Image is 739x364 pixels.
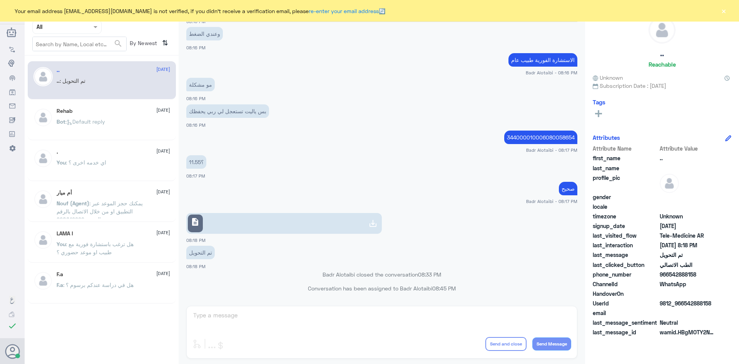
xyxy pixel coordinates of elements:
[66,159,106,166] span: : اي خدمه اخرى ؟
[593,280,658,288] span: ChannelId
[593,154,658,162] span: first_name
[649,17,675,43] img: defaultAdmin.png
[114,39,123,48] span: search
[127,37,159,52] span: By Newest
[156,229,170,236] span: [DATE]
[660,280,716,288] span: 2
[186,264,206,269] span: 08:18 PM
[186,122,206,127] span: 08:16 PM
[593,174,658,191] span: profile_pic
[432,285,456,292] span: 08:45 PM
[186,238,206,243] span: 08:18 PM
[57,67,60,74] h5: ..
[593,251,658,259] span: last_message
[504,131,577,144] p: 2/8/2025, 8:17 PM
[186,213,382,234] a: description
[593,99,605,106] h6: Tags
[593,212,658,220] span: timezone
[660,154,716,162] span: ..
[156,270,170,277] span: [DATE]
[593,134,620,141] h6: Attributes
[660,174,679,193] img: defaultAdmin.png
[593,309,658,317] span: email
[57,200,143,223] span: : يمكنك حجز الموعد عبر التطبيق او من خلال الاتصال بالرقم الموحد 920012222
[57,200,89,206] span: Nouf (Agent)
[660,328,716,336] span: wamid.HBgMOTY2NTQyODg4MTU4FQIAEhggOUNEODcyRUU2RkUwNUIyNjUxNUYyRjk1QUJFN0E3N0YA
[186,78,215,91] p: 2/8/2025, 8:16 PM
[660,222,716,230] span: 2025-08-02T17:01:03.804Z
[186,45,206,50] span: 08:16 PM
[593,193,658,201] span: gender
[186,96,206,101] span: 08:16 PM
[63,282,134,288] span: : هل في دراسة عندكم برسوم ؟
[57,271,63,278] h5: F.a
[33,230,53,250] img: defaultAdmin.png
[593,319,658,327] span: last_message_sentiment
[114,37,123,50] button: search
[593,82,731,90] span: Subscription Date : [DATE]
[186,173,205,178] span: 08:17 PM
[186,27,223,40] p: 2/8/2025, 8:16 PM
[33,271,53,290] img: defaultAdmin.png
[660,212,716,220] span: Unknown
[508,53,577,67] p: 2/8/2025, 8:16 PM
[660,309,716,317] span: null
[593,270,658,278] span: phone_number
[660,251,716,259] span: تم التحويل
[57,118,65,125] span: Bot
[57,190,72,196] h5: أم ميار
[532,337,571,351] button: Send Message
[593,299,658,307] span: UserId
[720,7,727,15] button: ×
[559,182,577,195] p: 2/8/2025, 8:17 PM
[60,77,85,84] span: : تم التحويل
[593,74,623,82] span: Unknown
[660,231,716,240] span: Tele-Medicine AR
[593,164,658,172] span: last_name
[309,8,379,14] a: re-enter your email address
[57,241,66,247] span: You
[156,188,170,195] span: [DATE]
[33,37,126,51] input: Search by Name, Local etc…
[593,241,658,249] span: last_interaction
[660,261,716,269] span: الطب الاتصالي
[65,118,105,125] span: : Default reply
[593,222,658,230] span: signup_date
[57,230,73,237] h5: LAMA !
[660,270,716,278] span: 966542888158
[5,344,20,359] button: Avatar
[15,7,385,15] span: Your email address [EMAIL_ADDRESS][DOMAIN_NAME] is not verified, if you didn't receive a verifica...
[526,198,577,205] span: Badr Alotaibi - 08:17 PM
[660,203,716,211] span: null
[526,147,577,153] span: Badr Alotaibi - 08:17 PM
[593,290,658,298] span: HandoverOn
[649,61,676,68] h6: Reachable
[186,104,269,118] p: 2/8/2025, 8:16 PM
[186,19,206,24] span: 08:15 PM
[57,149,58,155] h5: .
[660,319,716,327] span: 0
[660,49,664,58] h5: ..
[660,241,716,249] span: 2025-08-02T17:18:58.518Z
[8,321,17,330] i: check
[191,217,200,226] span: description
[156,107,170,114] span: [DATE]
[660,299,716,307] span: 9812_966542888158
[186,270,577,278] p: Badr Alotaibi closed the conversation
[57,77,60,84] span: ..
[33,190,53,209] img: defaultAdmin.png
[593,261,658,269] span: last_clicked_button
[418,271,441,278] span: 08:33 PM
[162,37,168,49] i: ⇅
[593,203,658,211] span: locale
[526,69,577,76] span: Badr Alotaibi - 08:16 PM
[485,337,527,351] button: Send and close
[593,144,658,153] span: Attribute Name
[186,284,577,292] p: Conversation has been assigned to Badr Alotaibi
[186,155,206,169] p: 2/8/2025, 8:17 PM
[33,149,53,168] img: defaultAdmin.png
[57,241,134,255] span: : هل ترغب باستشارة فورية مع طبيب او موعد حضوري ؟
[156,148,170,154] span: [DATE]
[57,282,63,288] span: F.a
[33,108,53,127] img: defaultAdmin.png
